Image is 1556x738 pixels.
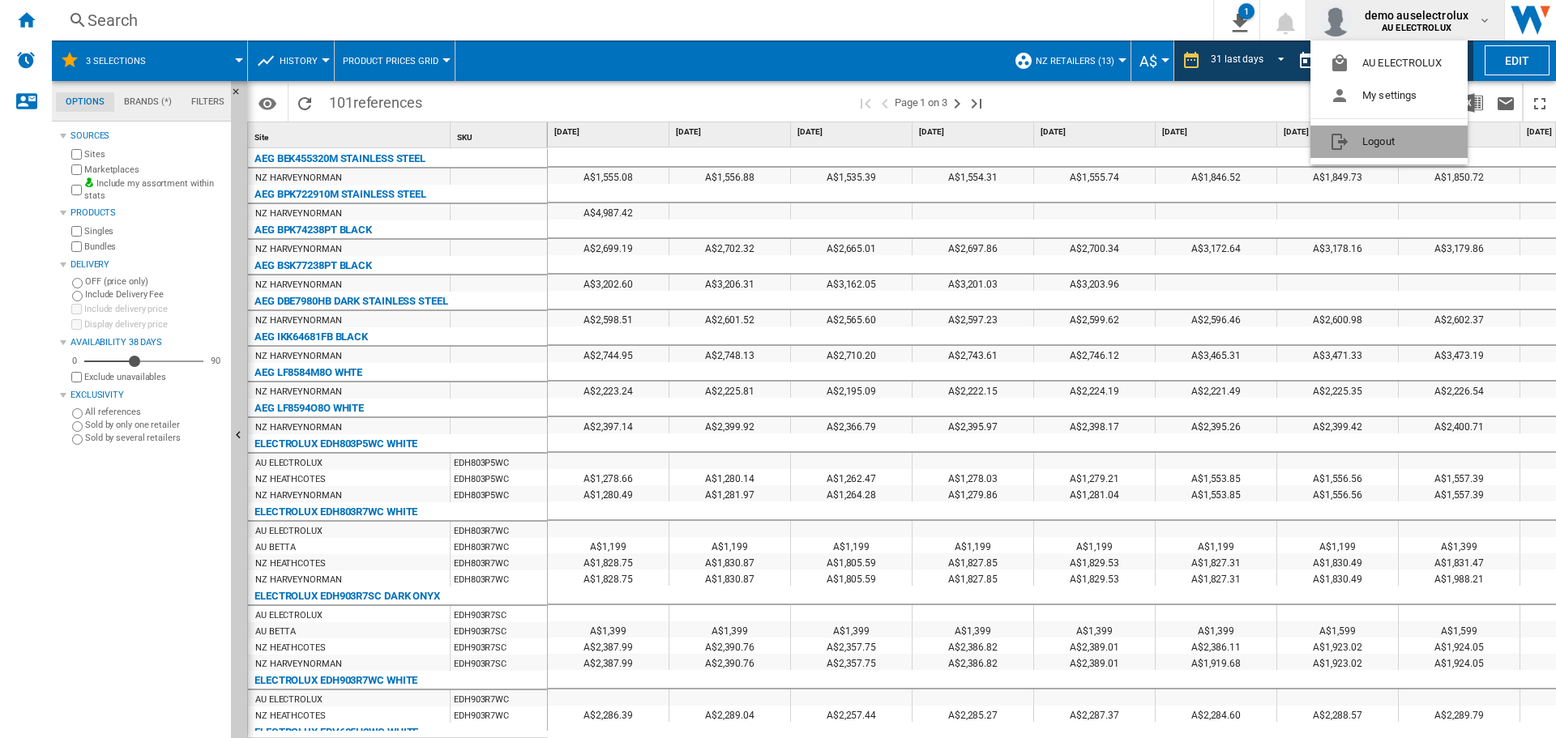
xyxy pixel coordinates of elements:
button: AU ELECTROLUX [1310,47,1468,79]
button: My settings [1310,79,1468,112]
button: Logout [1310,126,1468,158]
